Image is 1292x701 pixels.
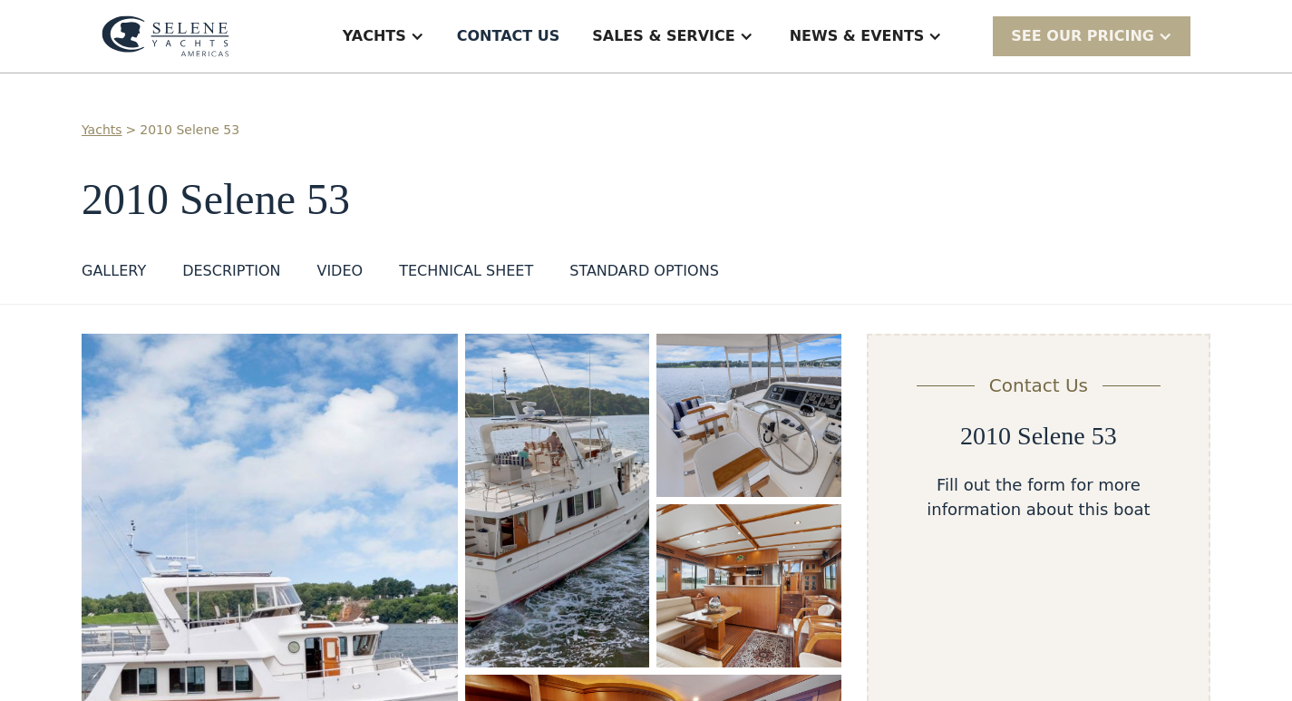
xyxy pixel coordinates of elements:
a: DESCRIPTION [182,260,280,289]
div: Sales & Service [592,25,734,47]
div: News & EVENTS [790,25,925,47]
div: Yachts [343,25,406,47]
a: TECHNICAL SHEET [399,260,533,289]
a: open lightbox [465,334,649,667]
div: SEE Our Pricing [993,16,1190,55]
h2: 2010 Selene 53 [960,421,1117,452]
div: VIDEO [316,260,363,282]
div: SEE Our Pricing [1011,25,1154,47]
a: 2010 Selene 53 [140,121,239,140]
div: Contact US [457,25,560,47]
a: STANDARD OPTIONS [569,260,719,289]
div: Contact Us [989,372,1088,399]
img: logo [102,15,229,57]
a: VIDEO [316,260,363,289]
a: Yachts [82,121,122,140]
div: GALLERY [82,260,146,282]
div: > [126,121,137,140]
a: GALLERY [82,260,146,289]
a: open lightbox [656,334,840,497]
div: DESCRIPTION [182,260,280,282]
div: Fill out the form for more information about this boat [898,472,1180,521]
h1: 2010 Selene 53 [82,176,1210,224]
div: STANDARD OPTIONS [569,260,719,282]
div: TECHNICAL SHEET [399,260,533,282]
a: open lightbox [656,504,840,667]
